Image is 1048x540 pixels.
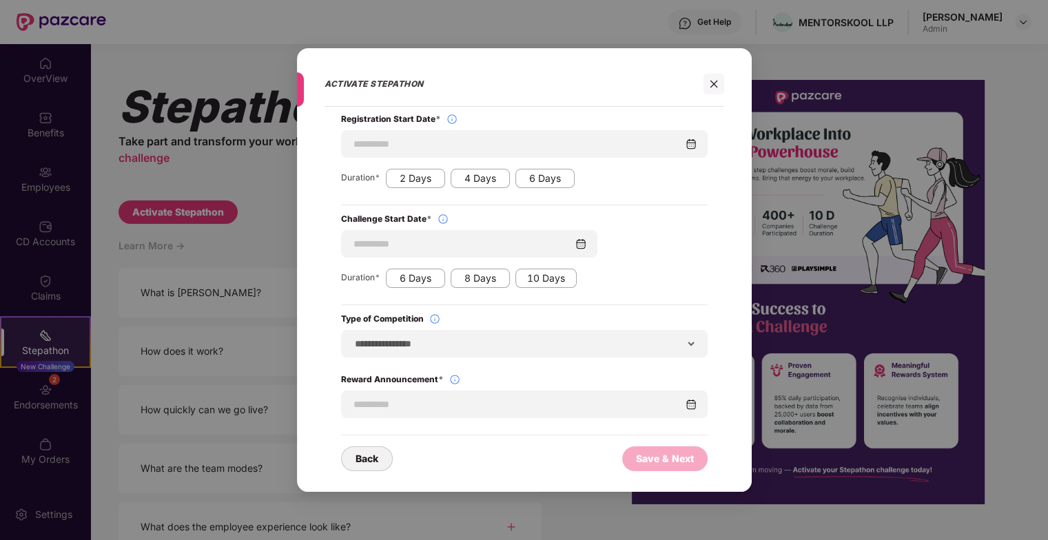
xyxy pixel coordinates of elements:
span: Registration Start Date [341,114,441,125]
span: Duration [341,272,380,288]
img: svg+xml;base64,PHN2ZyBpZD0iQ2FsZW5kYXItMzJ4MzIiIHhtbG5zPSJodHRwOi8vd3d3LnczLm9yZy8yMDAwL3N2ZyIgd2... [575,238,586,249]
img: svg+xml;base64,PHN2ZyBpZD0iSW5mb18tXzMyeDMyIiBkYXRhLW5hbWU9IkluZm8gLSAzMngzMiIgeG1sbnM9Imh0dHA6Ly... [446,114,458,125]
span: close [708,79,718,89]
div: 4 Days [451,169,510,188]
span: Reward Announcement [341,374,444,385]
span: Challenge Start Date [341,214,432,225]
div: 2 Days [386,169,445,188]
div: 8 Days [451,269,510,288]
img: svg+xml;base64,PHN2ZyBpZD0iSW5mb18tXzMyeDMyIiBkYXRhLW5hbWU9IkluZm8gLSAzMngzMiIgeG1sbnM9Imh0dHA6Ly... [429,313,440,324]
div: Back [356,451,378,466]
img: svg+xml;base64,PHN2ZyBpZD0iSW5mb18tXzMyeDMyIiBkYXRhLW5hbWU9IkluZm8gLSAzMngzMiIgeG1sbnM9Imh0dHA6Ly... [438,214,449,225]
div: 10 Days [515,269,577,288]
div: 6 Days [386,269,445,288]
div: 6 Days [515,169,575,188]
span: Type of Competition [341,313,424,324]
span: Duration [341,172,380,188]
img: svg+xml;base64,PHN2ZyBpZD0iQ2FsZW5kYXItMzJ4MzIiIHhtbG5zPSJodHRwOi8vd3d3LnczLm9yZy8yMDAwL3N2ZyIgd2... [686,399,697,410]
div: activate stepathon [325,62,691,106]
img: svg+xml;base64,PHN2ZyBpZD0iQ2FsZW5kYXItMzJ4MzIiIHhtbG5zPSJodHRwOi8vd3d3LnczLm9yZy8yMDAwL3N2ZyIgd2... [686,138,697,149]
div: Save & Next [636,451,694,466]
img: svg+xml;base64,PHN2ZyBpZD0iSW5mb18tXzMyeDMyIiBkYXRhLW5hbWU9IkluZm8gLSAzMngzMiIgeG1sbnM9Imh0dHA6Ly... [449,374,460,385]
